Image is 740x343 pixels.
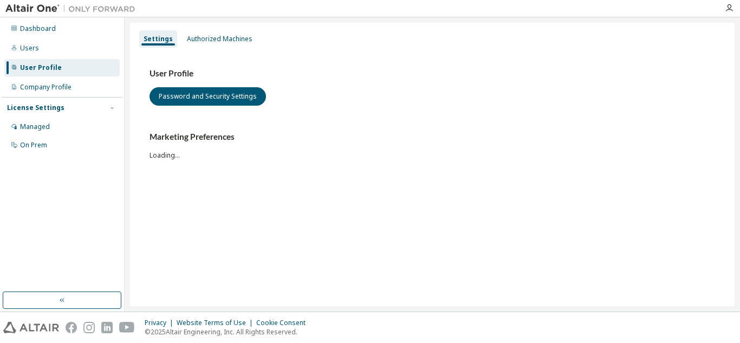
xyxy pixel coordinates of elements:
[145,327,312,336] p: © 2025 Altair Engineering, Inc. All Rights Reserved.
[20,83,72,92] div: Company Profile
[20,63,62,72] div: User Profile
[83,322,95,333] img: instagram.svg
[3,322,59,333] img: altair_logo.svg
[5,3,141,14] img: Altair One
[150,87,266,106] button: Password and Security Settings
[20,122,50,131] div: Managed
[20,44,39,53] div: Users
[145,319,177,327] div: Privacy
[150,68,715,79] h3: User Profile
[20,141,47,150] div: On Prem
[66,322,77,333] img: facebook.svg
[177,319,256,327] div: Website Terms of Use
[101,322,113,333] img: linkedin.svg
[20,24,56,33] div: Dashboard
[187,35,252,43] div: Authorized Machines
[144,35,173,43] div: Settings
[150,132,715,159] div: Loading...
[150,132,715,143] h3: Marketing Preferences
[256,319,312,327] div: Cookie Consent
[7,103,64,112] div: License Settings
[119,322,135,333] img: youtube.svg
